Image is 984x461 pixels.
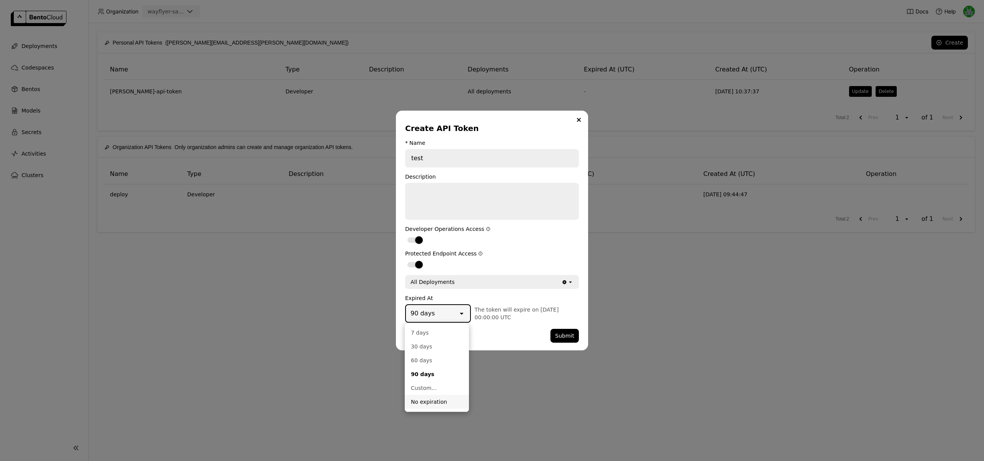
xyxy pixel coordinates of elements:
ul: Menu [405,323,469,412]
button: Submit [550,329,579,343]
div: dialog [396,111,588,350]
div: Developer Operations Access [405,226,579,232]
div: 90 days [411,309,435,318]
div: 30 days [411,343,463,350]
div: Expired At [405,295,579,301]
input: Selected All Deployments. [455,278,456,286]
div: 7 days [411,329,463,337]
svg: Clear value [562,279,567,285]
div: 90 days [411,370,463,378]
div: All Deployments [411,278,455,286]
div: No expiration [411,398,463,406]
div: Protected Endpoint Access [405,250,579,257]
div: Create API Token [405,123,576,134]
div: 60 days [411,357,463,364]
svg: open [567,279,573,285]
div: Custom... [411,384,463,392]
div: Name [409,140,425,146]
span: The token will expire on [DATE] 00:00:00 UTC [475,307,559,320]
svg: open [458,310,465,317]
button: Close [574,115,583,124]
div: Description [405,174,579,180]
